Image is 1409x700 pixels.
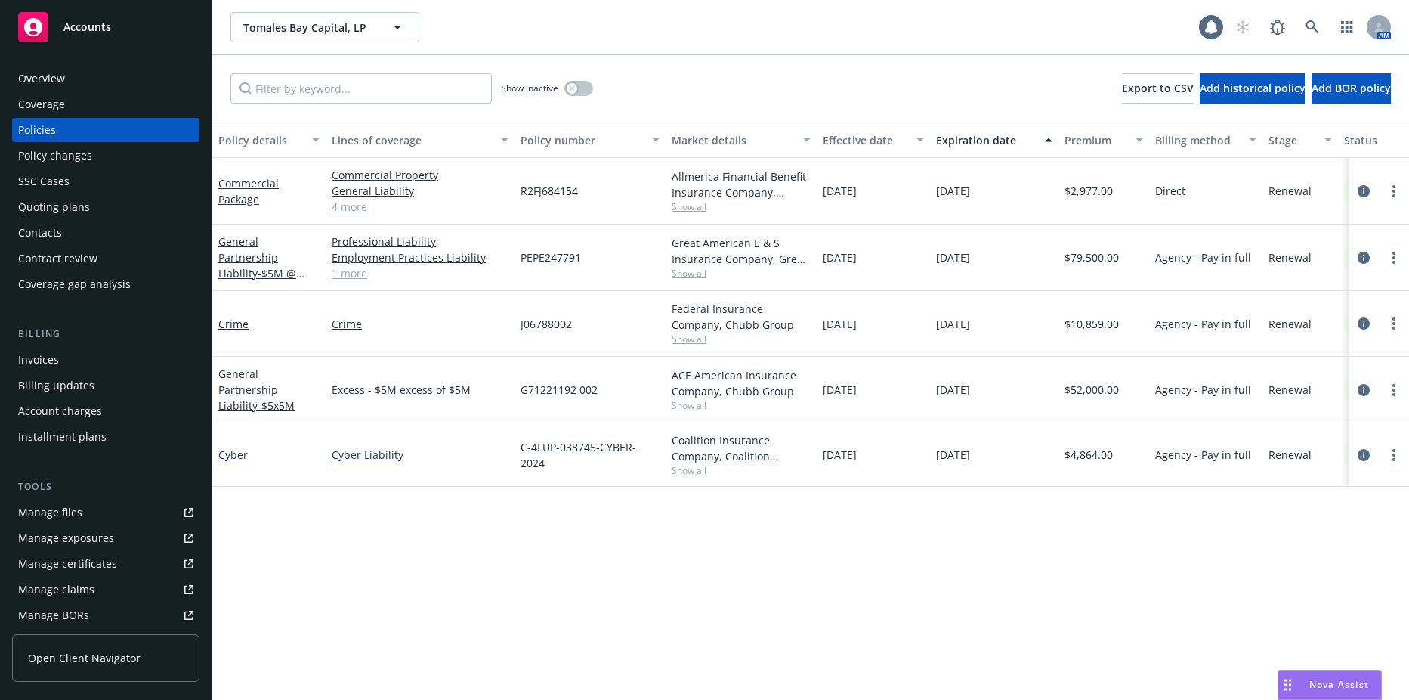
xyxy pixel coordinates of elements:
div: Tools [12,479,199,494]
span: J06788002 [521,316,572,332]
span: [DATE] [823,183,857,199]
a: General Partnership Liability [218,367,295,413]
a: SSC Cases [12,169,199,194]
div: Manage BORs [18,603,89,627]
span: Renewal [1268,249,1312,265]
div: Billing updates [18,373,94,398]
a: circleInformation [1355,446,1373,464]
div: Policy details [218,132,303,148]
div: Installment plans [18,425,107,449]
span: Renewal [1268,382,1312,398]
span: [DATE] [823,447,857,463]
span: Renewal [1268,183,1312,199]
div: Billing [12,327,199,342]
button: Tomales Bay Capital, LP [230,12,419,42]
span: G71221192 002 [521,382,598,398]
div: Contacts [18,221,62,245]
button: Billing method [1149,122,1262,158]
a: Crime [332,316,508,332]
span: Renewal [1268,447,1312,463]
div: Expiration date [936,132,1036,148]
a: more [1385,249,1403,267]
button: Lines of coverage [326,122,514,158]
div: Quoting plans [18,195,90,219]
span: Open Client Navigator [28,650,141,666]
div: ACE American Insurance Company, Chubb Group [672,367,811,399]
span: - $5x5M [258,398,295,413]
span: $2,977.00 [1064,183,1113,199]
a: Manage certificates [12,552,199,576]
a: Coverage gap analysis [12,272,199,296]
div: Overview [18,67,65,91]
span: C-4LUP-038745-CYBER-2024 [521,439,660,471]
div: Contract review [18,246,97,271]
input: Filter by keyword... [230,73,492,104]
div: Effective date [823,132,907,148]
a: Contacts [12,221,199,245]
a: Accounts [12,6,199,48]
span: Show all [672,267,811,280]
a: circleInformation [1355,381,1373,399]
a: General Liability [332,183,508,199]
a: Cyber [218,448,248,462]
a: circleInformation [1355,182,1373,200]
div: Allmerica Financial Benefit Insurance Company, Hanover Insurance Group [672,169,811,200]
span: Agency - Pay in full [1155,249,1251,265]
a: Policies [12,118,199,142]
a: Commercial Package [218,176,279,206]
div: Manage claims [18,578,94,602]
a: Search [1297,12,1327,42]
span: $79,500.00 [1064,249,1119,265]
a: Contract review [12,246,199,271]
a: Excess - $5M excess of $5M [332,382,508,398]
a: Crime [218,317,249,331]
a: Report a Bug [1262,12,1293,42]
div: Policy number [521,132,643,148]
a: more [1385,182,1403,200]
span: Tomales Bay Capital, LP [243,20,374,36]
a: more [1385,381,1403,399]
a: more [1385,314,1403,333]
div: Stage [1268,132,1315,148]
button: Policy number [514,122,666,158]
span: Show all [672,464,811,477]
button: Add BOR policy [1312,73,1391,104]
span: [DATE] [936,447,970,463]
div: Coverage [18,92,65,116]
a: Billing updates [12,373,199,398]
div: Policy changes [18,144,92,168]
span: $52,000.00 [1064,382,1119,398]
button: Expiration date [930,122,1058,158]
div: Manage files [18,500,82,525]
div: Invoices [18,348,59,372]
div: Billing method [1155,132,1240,148]
a: Installment plans [12,425,199,449]
a: Commercial Property [332,167,508,183]
span: R2FJ684154 [521,183,578,199]
a: Manage exposures [12,526,199,550]
a: Manage claims [12,578,199,602]
a: Overview [12,67,199,91]
button: Stage [1262,122,1338,158]
a: Policy changes [12,144,199,168]
span: [DATE] [936,316,970,332]
button: Policy details [212,122,326,158]
a: Cyber Liability [332,447,508,463]
div: Premium [1064,132,1126,148]
a: Manage BORs [12,603,199,627]
span: Add historical policy [1200,81,1305,95]
a: Account charges [12,399,199,423]
span: - $5M @ $250K [218,266,304,296]
button: Nova Assist [1278,670,1382,700]
span: Show all [672,399,811,412]
span: Direct [1155,183,1185,199]
span: [DATE] [936,382,970,398]
button: Premium [1058,122,1149,158]
button: Export to CSV [1122,73,1194,104]
div: Lines of coverage [332,132,492,148]
span: Agency - Pay in full [1155,447,1251,463]
a: circleInformation [1355,314,1373,333]
span: Add BOR policy [1312,81,1391,95]
a: 1 more [332,265,508,281]
div: Coalition Insurance Company, Coalition Insurance Solutions (Carrier) [672,432,811,464]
